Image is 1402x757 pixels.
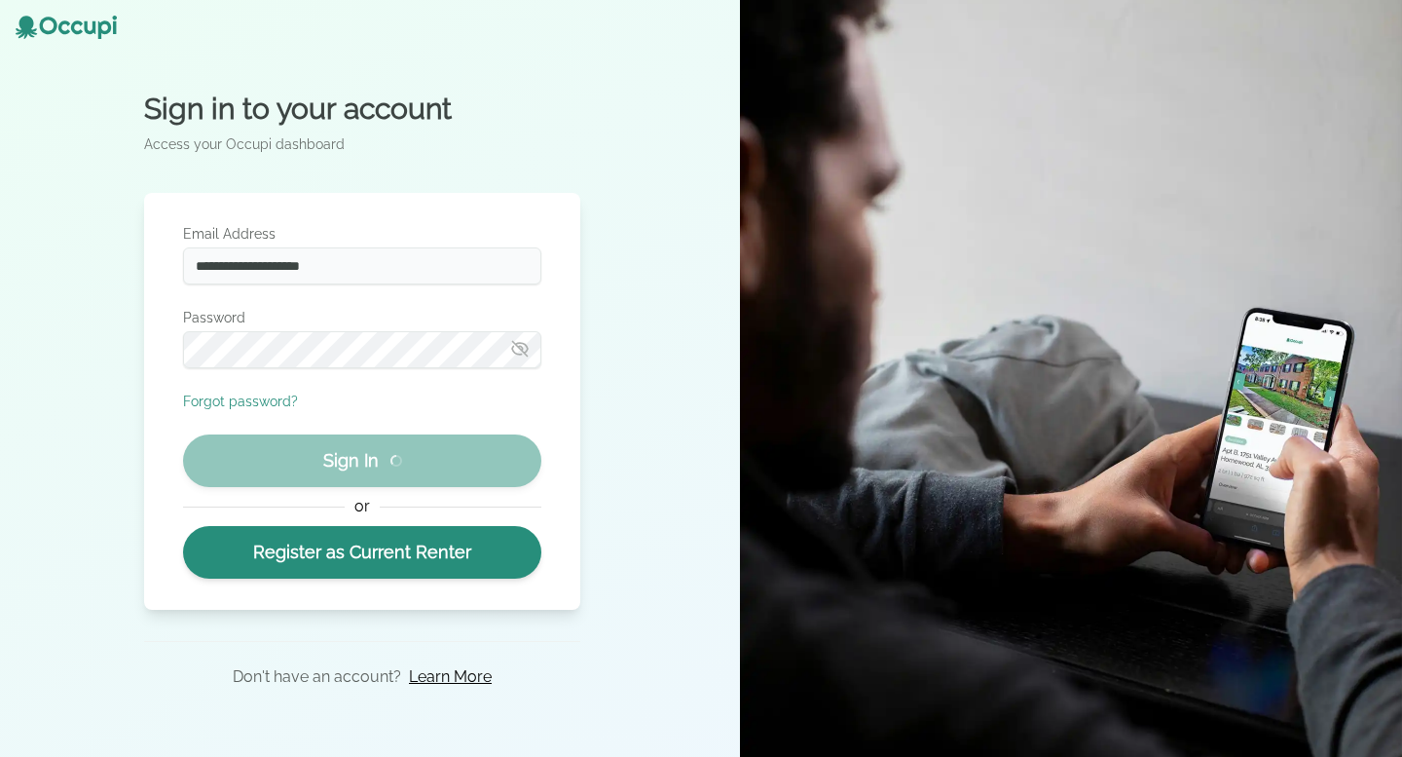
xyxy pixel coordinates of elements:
label: Email Address [183,224,541,244]
a: Learn More [409,665,492,689]
span: or [345,495,379,518]
label: Password [183,308,541,327]
button: Forgot password? [183,392,298,411]
h2: Sign in to your account [144,92,580,127]
p: Access your Occupi dashboard [144,134,580,154]
a: Register as Current Renter [183,526,541,579]
p: Don't have an account? [233,665,401,689]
